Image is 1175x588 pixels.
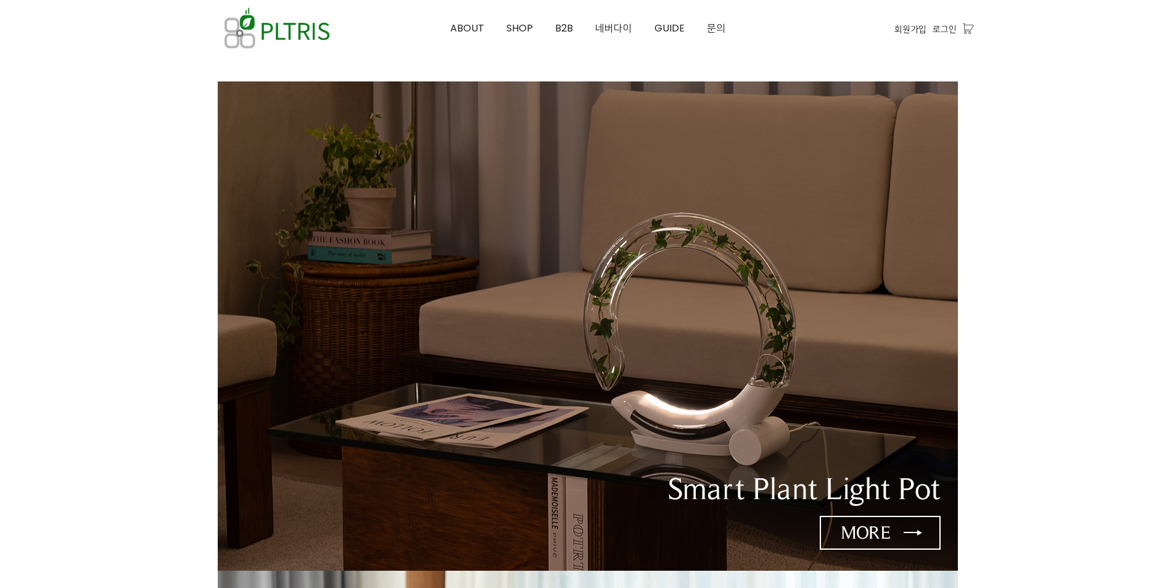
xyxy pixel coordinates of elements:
span: B2B [555,21,573,35]
a: 네버다이 [584,1,643,56]
span: 네버다이 [595,21,632,35]
span: GUIDE [654,21,685,35]
a: B2B [544,1,584,56]
a: GUIDE [643,1,696,56]
span: ABOUT [450,21,484,35]
a: 회원가입 [894,22,926,36]
span: 문의 [707,21,725,35]
span: SHOP [506,21,533,35]
a: 문의 [696,1,736,56]
a: ABOUT [439,1,495,56]
a: 로그인 [933,22,957,36]
a: SHOP [495,1,544,56]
